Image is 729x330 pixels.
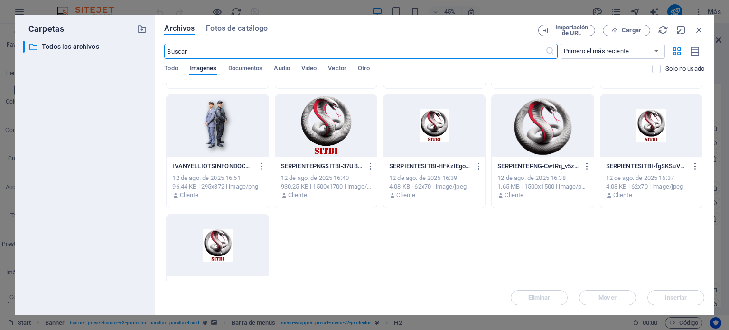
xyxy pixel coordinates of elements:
[23,41,25,53] div: ​
[281,174,371,182] div: 12 de ago. de 2025 16:40
[164,44,545,59] input: Buscar
[603,25,650,36] button: Cargar
[606,174,696,182] div: 12 de ago. de 2025 16:37
[694,25,704,35] i: Cerrar
[281,162,363,170] p: SERPIENTEPNGSITBI-37UBgM7G1FO8AO9POcNMDw.gif
[658,25,668,35] i: Volver a cargar
[396,191,415,199] p: Cliente
[281,182,371,191] div: 930.25 KB | 1500x1700 | image/gif
[676,25,686,35] i: Minimizar
[606,162,688,170] p: SERPIENTESITBI-fgSKSuVZoT3p7wdow8bfgQ.jpg
[358,63,370,76] span: Otro
[538,25,595,36] button: Importación de URL
[665,65,704,73] p: Solo muestra los archivos que no están usándose en el sitio web. Los archivos añadidos durante es...
[497,182,588,191] div: 1.65 MB | 1500x1500 | image/png
[172,162,254,170] p: IVANYELLIOTSINFONDOCOMANDO-wwkZHetGaElr-4SkiZiTXQ.png
[389,182,479,191] div: 4.08 KB | 62x70 | image/jpeg
[137,24,147,34] i: Crear carpeta
[389,162,471,170] p: SERPIENTESITBI-HFKzIEgo5Yo9o5OeMEP0Lw.jpg
[172,174,262,182] div: 12 de ago. de 2025 16:51
[552,25,591,36] span: Importación de URL
[328,63,346,76] span: Vector
[206,23,268,34] span: Fotos de catálogo
[606,182,696,191] div: 4.08 KB | 62x70 | image/jpeg
[622,28,641,33] span: Cargar
[497,174,588,182] div: 12 de ago. de 2025 16:38
[164,63,178,76] span: Todo
[172,182,262,191] div: 96.44 KB | 295x372 | image/png
[288,191,307,199] p: Cliente
[505,191,523,199] p: Cliente
[42,41,130,52] p: Todos los archivos
[497,162,579,170] p: SERPIENTEPNG-CwtRq_v5zaCehvKWO-KpRQ.png
[228,63,263,76] span: Documentos
[301,63,317,76] span: Video
[274,63,290,76] span: Audio
[164,23,195,34] span: Archivos
[389,174,479,182] div: 12 de ago. de 2025 16:39
[189,63,217,76] span: Imágenes
[613,191,632,199] p: Cliente
[180,191,199,199] p: Cliente
[23,23,64,35] p: Carpetas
